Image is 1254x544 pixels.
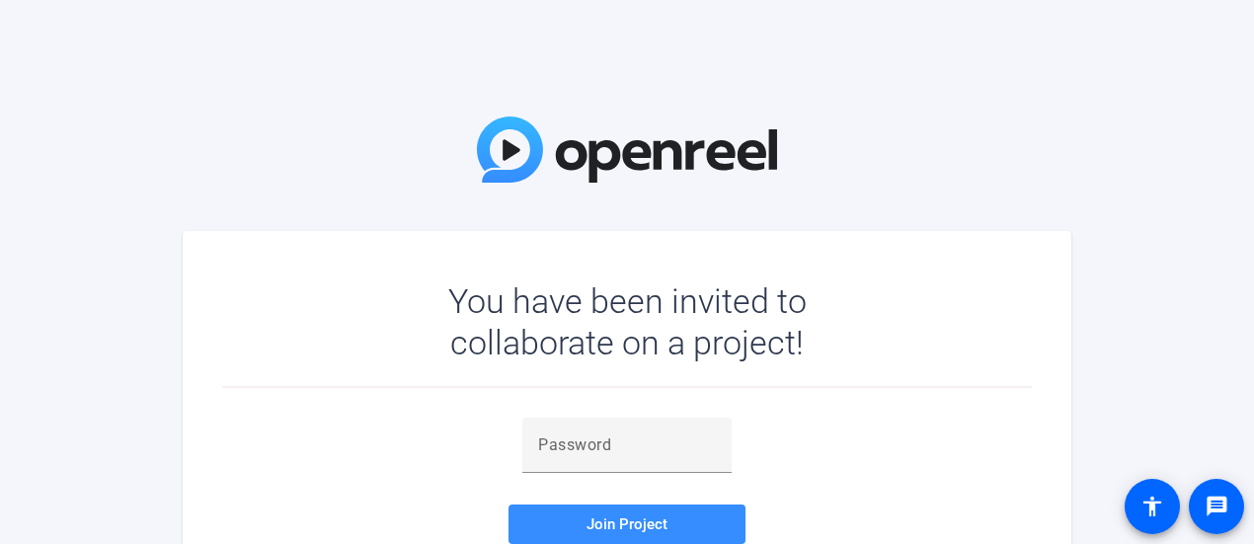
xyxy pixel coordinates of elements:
span: Join Project [587,515,667,533]
mat-icon: accessibility [1140,495,1164,518]
img: OpenReel Logo [477,117,777,183]
mat-icon: message [1205,495,1228,518]
button: Join Project [509,505,745,544]
div: You have been invited to collaborate on a project! [391,280,864,363]
input: Password [538,433,716,457]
